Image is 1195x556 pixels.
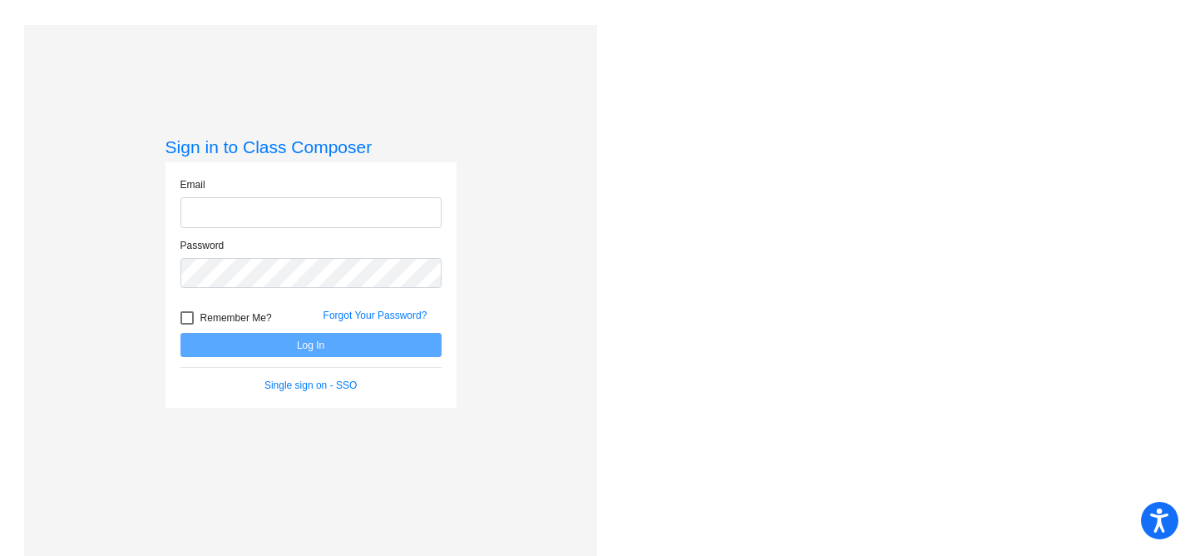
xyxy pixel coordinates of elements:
[264,380,357,391] a: Single sign on - SSO
[323,310,427,321] a: Forgot Your Password?
[165,137,457,157] h3: Sign in to Class Composer
[200,308,272,328] span: Remember Me?
[180,333,442,357] button: Log In
[180,177,205,192] label: Email
[180,238,225,253] label: Password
